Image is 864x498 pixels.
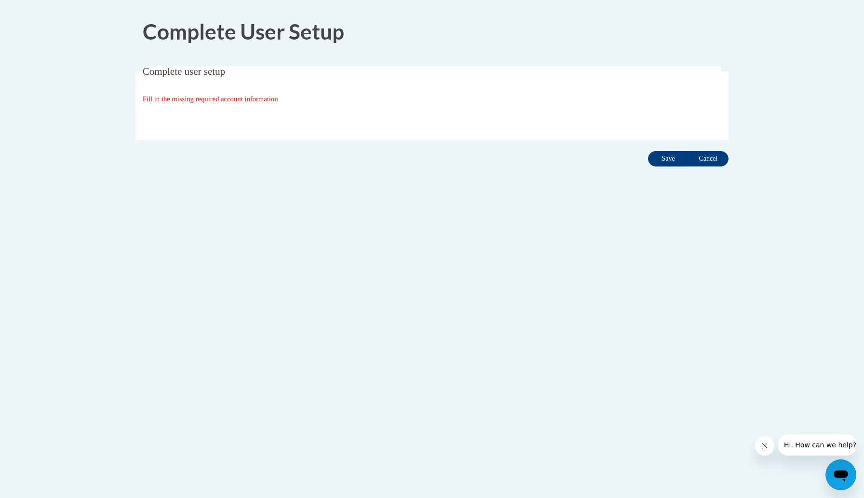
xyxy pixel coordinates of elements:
[143,95,278,103] span: Fill in the missing required account information
[825,459,856,490] iframe: Button to launch messaging window
[755,436,774,456] iframe: Close message
[143,19,344,44] span: Complete User Setup
[648,151,688,166] input: Save
[143,66,225,77] span: Complete user setup
[778,434,856,456] iframe: Message from company
[688,151,729,166] input: Cancel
